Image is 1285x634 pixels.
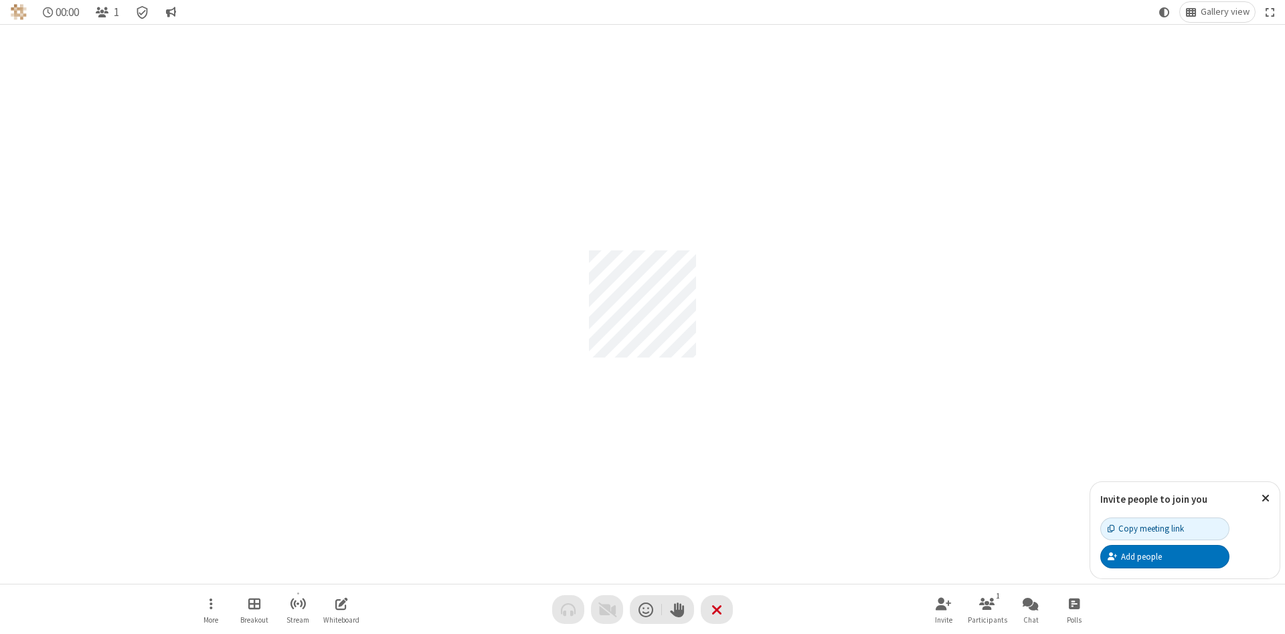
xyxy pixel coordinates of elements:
[1260,2,1280,22] button: Fullscreen
[323,616,359,624] span: Whiteboard
[56,6,79,19] span: 00:00
[591,595,623,624] button: Video
[240,616,268,624] span: Breakout
[11,4,27,20] img: QA Selenium DO NOT DELETE OR CHANGE
[701,595,733,624] button: End or leave meeting
[1252,482,1280,515] button: Close popover
[935,616,952,624] span: Invite
[924,590,964,629] button: Invite participants (Alt+I)
[1100,518,1229,540] button: Copy meeting link
[552,595,584,624] button: Audio problem - check your Internet connection or call by phone
[234,590,274,629] button: Manage Breakout Rooms
[1180,2,1255,22] button: Change layout
[321,590,361,629] button: Open shared whiteboard
[1154,2,1175,22] button: Using system theme
[968,616,1007,624] span: Participants
[630,595,662,624] button: Send a reaction
[1067,616,1082,624] span: Polls
[1100,545,1229,568] button: Add people
[90,2,124,22] button: Open participant list
[993,590,1004,602] div: 1
[114,6,119,19] span: 1
[130,2,155,22] div: Meeting details Encryption enabled
[1108,522,1184,535] div: Copy meeting link
[37,2,85,22] div: Timer
[662,595,694,624] button: Raise hand
[1011,590,1051,629] button: Open chat
[191,590,231,629] button: Open menu
[967,590,1007,629] button: Open participant list
[160,2,181,22] button: Conversation
[286,616,309,624] span: Stream
[1100,493,1207,505] label: Invite people to join you
[1054,590,1094,629] button: Open poll
[203,616,218,624] span: More
[1023,616,1039,624] span: Chat
[1201,7,1250,17] span: Gallery view
[278,590,318,629] button: Start streaming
